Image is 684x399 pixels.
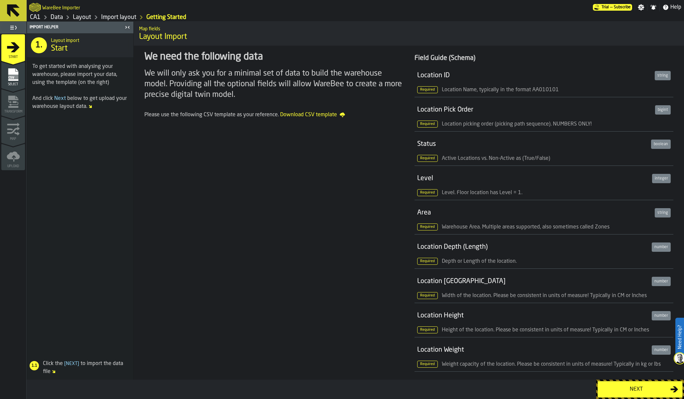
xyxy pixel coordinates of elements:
[134,22,684,46] div: title-Layout Import
[417,258,438,265] span: Required
[123,23,132,31] label: button-toggle-Close me
[676,318,683,356] label: Need Help?
[1,62,25,88] li: menu Select
[417,155,438,162] span: Required
[29,13,355,21] nav: Breadcrumb
[1,83,25,86] span: Select
[144,112,279,118] span: Please use the following CSV template as your reference.
[27,33,133,57] div: title-Start
[601,5,609,10] span: Trial
[51,37,128,43] h2: Sub Title
[139,32,679,42] span: Layout Import
[417,311,649,320] div: Location Height
[1,55,25,59] span: Start
[442,293,647,298] span: Width of the location. Please be consistent in units of measure! Typically in CM or Inches
[1,23,25,32] label: button-toggle-Toggle Full Menu
[442,87,559,93] span: Location Name, typically in the format AA010101
[28,25,123,30] div: Import Helper
[31,37,47,53] div: 1.
[442,156,550,161] span: Active Locations vs. Non-Active as (True/False)
[602,385,670,393] div: Next
[280,111,345,120] a: Download CSV template
[1,89,25,116] li: menu Transform
[442,259,517,264] span: Depth or Length of the location.
[63,361,81,366] span: Next
[1,34,25,61] li: menu Start
[647,4,659,11] label: button-toggle-Notifications
[32,63,128,87] div: To get started with analysing your warehouse, please import your data, using the template (on the...
[651,140,671,149] div: boolean
[652,311,671,320] div: number
[1,116,25,143] li: menu Map
[442,224,609,230] span: Warehouse Area. Multiple areas supported, also sometimes called Zones
[442,190,522,196] span: Level. Floor location has Level = 1.
[442,327,649,333] span: Height of the location. Please be consistent in units of measure! Typically in CM or Inches
[660,3,684,11] label: button-toggle-Help
[30,363,39,368] span: 1.1
[146,14,186,21] a: link-to-/wh/i/76e2a128-1b54-4d66-80d4-05ae4c277723/import/layout/932d2f57-0b59-4bce-b86b-04decbae...
[652,345,671,355] div: number
[139,25,679,32] h2: Sub Title
[73,14,91,21] a: link-to-/wh/i/76e2a128-1b54-4d66-80d4-05ae4c277723/designer
[78,361,79,366] span: ]
[417,174,649,183] div: Level
[144,68,403,100] div: We will only ask you for a minimal set of data to build the warehouse model. Providing all the op...
[417,223,438,230] span: Required
[1,137,25,141] span: Map
[417,326,438,333] span: Required
[27,360,131,376] div: Click the to import the data file
[42,4,80,11] h2: Sub Title
[670,3,681,11] span: Help
[417,189,438,196] span: Required
[32,95,128,111] div: And click below to get upload your warehouse layout data.
[101,14,136,21] a: link-to-/wh/i/76e2a128-1b54-4d66-80d4-05ae4c277723/import/layout/
[652,242,671,252] div: number
[417,121,438,128] span: Required
[51,43,68,54] span: Start
[417,361,438,368] span: Required
[593,4,632,11] div: Menu Subscription
[614,5,631,10] span: Subscribe
[655,105,671,115] div: bigint
[1,144,25,170] li: menu Upload
[144,51,403,63] div: We need the following data
[598,381,683,398] button: button-Next
[593,4,632,11] a: link-to-/wh/i/76e2a128-1b54-4d66-80d4-05ae4c277723/pricing/
[417,292,438,299] span: Required
[652,174,671,183] div: integer
[417,277,649,286] div: Location [GEOGRAPHIC_DATA]
[54,96,66,101] span: Next
[30,14,41,21] a: link-to-/wh/i/76e2a128-1b54-4d66-80d4-05ae4c277723
[442,122,592,127] span: Location picking order (picking path sequence). NUMBERS ONLY!
[51,14,63,21] a: link-to-/wh/i/76e2a128-1b54-4d66-80d4-05ae4c277723/data
[442,362,661,367] span: Weight capacity of the location. Please be consistent in units of measure! Typically in kg or lbs
[417,140,648,149] div: Status
[415,54,673,63] div: Field Guide (Schema)
[417,105,652,115] div: Location Pick Order
[417,71,652,80] div: Location ID
[655,71,671,80] div: string
[64,361,66,366] span: [
[417,208,652,217] div: Area
[610,5,612,10] span: —
[652,277,671,286] div: number
[417,86,438,93] span: Required
[1,110,25,114] span: Transform
[655,208,671,217] div: string
[27,22,133,33] header: Import Helper
[635,4,647,11] label: button-toggle-Settings
[417,242,649,252] div: Location Depth (Length)
[29,1,41,13] a: logo-header
[417,345,649,355] div: Location Weight
[1,165,25,168] span: Upload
